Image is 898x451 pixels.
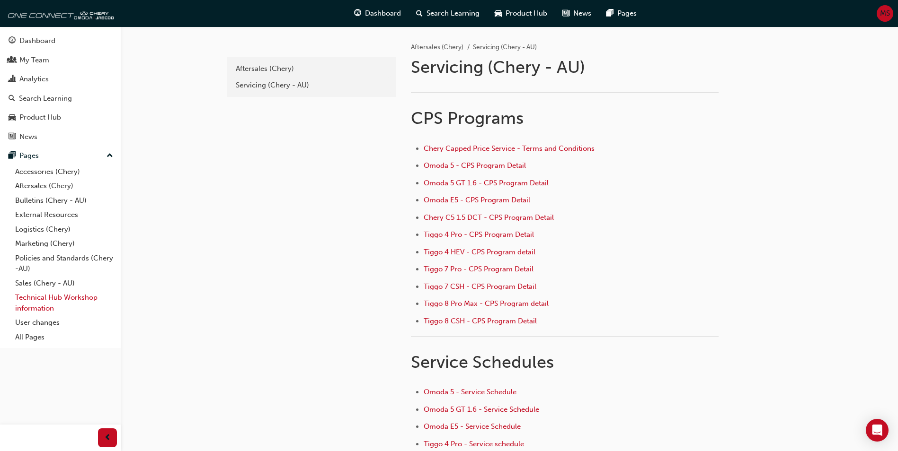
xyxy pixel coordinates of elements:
[599,4,644,23] a: pages-iconPages
[4,147,117,165] button: Pages
[9,152,16,160] span: pages-icon
[5,4,114,23] img: oneconnect
[424,405,539,414] a: Omoda 5 GT 1.6 - Service Schedule
[9,75,16,84] span: chart-icon
[427,8,480,19] span: Search Learning
[424,230,534,239] a: Tiggo 4 Pro - CPS Program Detail
[424,317,537,325] a: Tiggo 8 CSH - CPS Program Detail
[4,128,117,146] a: News
[424,422,521,431] a: Omoda E5 - Service Schedule
[19,74,49,85] div: Analytics
[19,150,39,161] div: Pages
[411,352,554,372] span: Service Schedules
[19,55,49,66] div: My Team
[424,265,533,273] a: Tiggo 7 Pro - CPS Program Detail
[11,276,117,291] a: Sales (Chery - AU)
[424,282,536,291] a: Tiggo 7 CSH - CPS Program Detail
[236,80,387,91] div: Servicing (Chery - AU)
[617,8,637,19] span: Pages
[4,30,117,147] button: DashboardMy TeamAnalyticsSearch LearningProduct HubNews
[104,432,111,444] span: prev-icon
[424,388,516,396] a: Omoda 5 - Service Schedule
[606,8,613,19] span: pages-icon
[424,161,526,170] a: Omoda 5 - CPS Program Detail
[424,179,549,187] a: Omoda 5 GT 1.6 - CPS Program Detail
[11,165,117,179] a: Accessories (Chery)
[555,4,599,23] a: news-iconNews
[11,315,117,330] a: User changes
[495,8,502,19] span: car-icon
[231,77,392,94] a: Servicing (Chery - AU)
[11,179,117,193] a: Aftersales (Chery)
[365,8,401,19] span: Dashboard
[424,144,595,153] a: Chery Capped Price Service - Terms and Conditions
[11,236,117,251] a: Marketing (Chery)
[9,113,16,122] span: car-icon
[19,35,55,46] div: Dashboard
[866,419,889,442] div: Open Intercom Messenger
[4,52,117,69] a: My Team
[4,90,117,107] a: Search Learning
[506,8,547,19] span: Product Hub
[424,248,535,256] a: Tiggo 4 HEV - CPS Program detail
[411,57,721,78] h1: Servicing (Chery - AU)
[411,108,524,128] span: CPS Programs
[4,109,117,126] a: Product Hub
[424,213,554,222] a: Chery C5 1.5 DCT - CPS Program Detail
[11,208,117,222] a: External Resources
[11,193,117,208] a: Bulletins (Chery - AU)
[4,70,117,88] a: Analytics
[19,131,37,142] div: News
[877,5,893,22] button: MS
[573,8,591,19] span: News
[107,150,113,162] span: up-icon
[411,43,463,51] a: Aftersales (Chery)
[11,222,117,237] a: Logistics (Chery)
[11,251,117,276] a: Policies and Standards (Chery -AU)
[562,8,569,19] span: news-icon
[19,93,72,104] div: Search Learning
[19,112,61,123] div: Product Hub
[4,32,117,50] a: Dashboard
[11,330,117,345] a: All Pages
[424,196,530,204] a: Omoda E5 - CPS Program Detail
[9,133,16,141] span: news-icon
[409,4,487,23] a: search-iconSearch Learning
[347,4,409,23] a: guage-iconDashboard
[473,42,537,53] li: Servicing (Chery - AU)
[880,8,890,19] span: MS
[487,4,555,23] a: car-iconProduct Hub
[354,8,361,19] span: guage-icon
[11,290,117,315] a: Technical Hub Workshop information
[416,8,423,19] span: search-icon
[424,440,524,448] a: Tiggo 4 Pro - Service schedule
[9,95,15,103] span: search-icon
[424,299,549,308] a: Tiggo 8 Pro Max - CPS Program detail
[9,56,16,65] span: people-icon
[236,63,387,74] div: Aftersales (Chery)
[9,37,16,45] span: guage-icon
[231,61,392,77] a: Aftersales (Chery)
